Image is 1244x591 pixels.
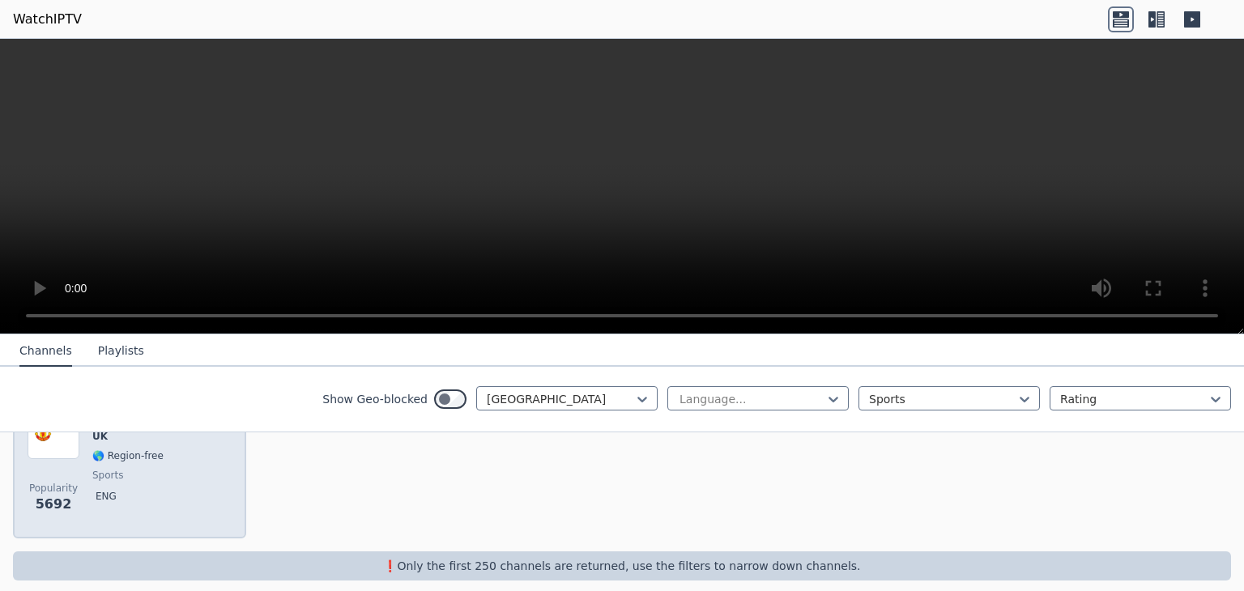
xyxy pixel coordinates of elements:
span: UK [92,430,108,443]
button: Channels [19,336,72,367]
span: Popularity [29,482,78,495]
img: MUTV [28,407,79,459]
span: sports [92,469,123,482]
p: eng [92,488,120,504]
button: Playlists [98,336,144,367]
span: 5692 [36,495,72,514]
label: Show Geo-blocked [322,391,428,407]
a: WatchIPTV [13,10,82,29]
p: ❗️Only the first 250 channels are returned, use the filters to narrow down channels. [19,558,1225,574]
span: 🌎 Region-free [92,449,164,462]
